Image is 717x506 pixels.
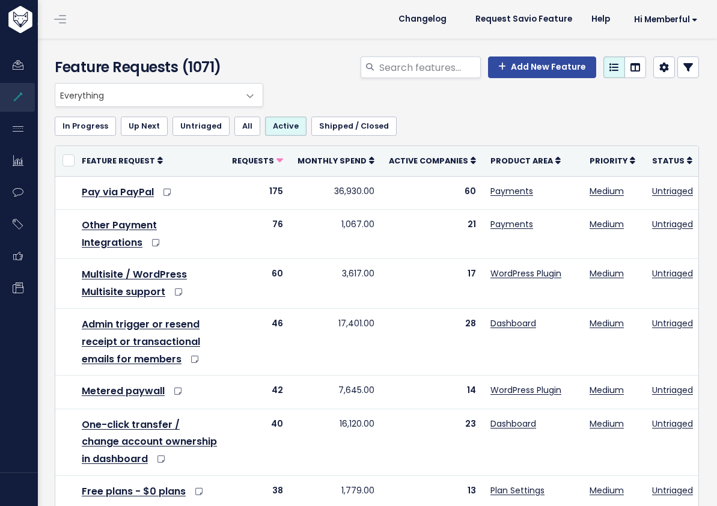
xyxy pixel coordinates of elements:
td: 42 [225,376,290,409]
td: 17,401.00 [290,308,382,375]
a: Requests [232,154,283,166]
td: 1,067.00 [290,209,382,259]
a: Priority [590,154,635,166]
a: Help [582,10,620,28]
a: Untriaged [652,185,693,197]
td: 21 [382,209,483,259]
img: logo-white.9d6f32f41409.svg [5,6,99,33]
td: 14 [382,376,483,409]
a: Untriaged [652,384,693,396]
a: Untriaged [652,418,693,430]
input: Search features... [378,56,481,78]
a: Dashboard [490,317,536,329]
a: Medium [590,418,624,430]
td: 7,645.00 [290,376,382,409]
a: Admin trigger or resend receipt or transactional emails for members [82,317,200,366]
a: Medium [590,218,624,230]
span: Monthly spend [297,156,367,166]
a: Free plans - $0 plans [82,484,186,498]
td: 76 [225,209,290,259]
a: Product Area [490,154,561,166]
a: Untriaged [652,484,693,496]
td: 60 [382,176,483,209]
td: 16,120.00 [290,409,382,475]
a: WordPress Plugin [490,384,561,396]
a: WordPress Plugin [490,267,561,279]
span: Requests [232,156,274,166]
a: Medium [590,185,624,197]
a: Pay via PayPal [82,185,154,199]
a: Status [652,154,692,166]
a: Medium [590,484,624,496]
span: Active companies [389,156,468,166]
a: Medium [590,384,624,396]
a: Feature Request [82,154,163,166]
a: In Progress [55,117,116,136]
span: Everything [55,83,263,107]
a: Shipped / Closed [311,117,397,136]
a: Untriaged [652,317,693,329]
a: Payments [490,185,533,197]
span: Feature Request [82,156,155,166]
a: Active companies [389,154,476,166]
td: 28 [382,308,483,375]
a: Plan Settings [490,484,545,496]
a: Add New Feature [488,56,596,78]
a: Monthly spend [297,154,374,166]
td: 3,617.00 [290,259,382,309]
span: Everything [55,84,239,106]
a: Untriaged [172,117,230,136]
td: 60 [225,259,290,309]
a: Untriaged [652,267,693,279]
a: Medium [590,267,624,279]
td: 175 [225,176,290,209]
a: Untriaged [652,218,693,230]
h4: Feature Requests (1071) [55,56,258,78]
a: Other Payment Integrations [82,218,157,249]
td: 23 [382,409,483,475]
a: Up Next [121,117,168,136]
td: 17 [382,259,483,309]
span: Hi Memberful [634,15,698,24]
a: Payments [490,218,533,230]
ul: Filter feature requests [55,117,699,136]
td: 36,930.00 [290,176,382,209]
a: One-click transfer / change account ownership in dashboard [82,418,217,466]
span: Priority [590,156,627,166]
td: 46 [225,308,290,375]
span: Product Area [490,156,553,166]
span: Status [652,156,685,166]
a: Active [265,117,307,136]
a: Multisite / WordPress Multisite support [82,267,187,299]
a: Request Savio Feature [466,10,582,28]
span: Changelog [398,15,447,23]
a: Dashboard [490,418,536,430]
a: Metered paywall [82,384,165,398]
a: All [234,117,260,136]
a: Medium [590,317,624,329]
a: Hi Memberful [620,10,707,29]
td: 40 [225,409,290,475]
